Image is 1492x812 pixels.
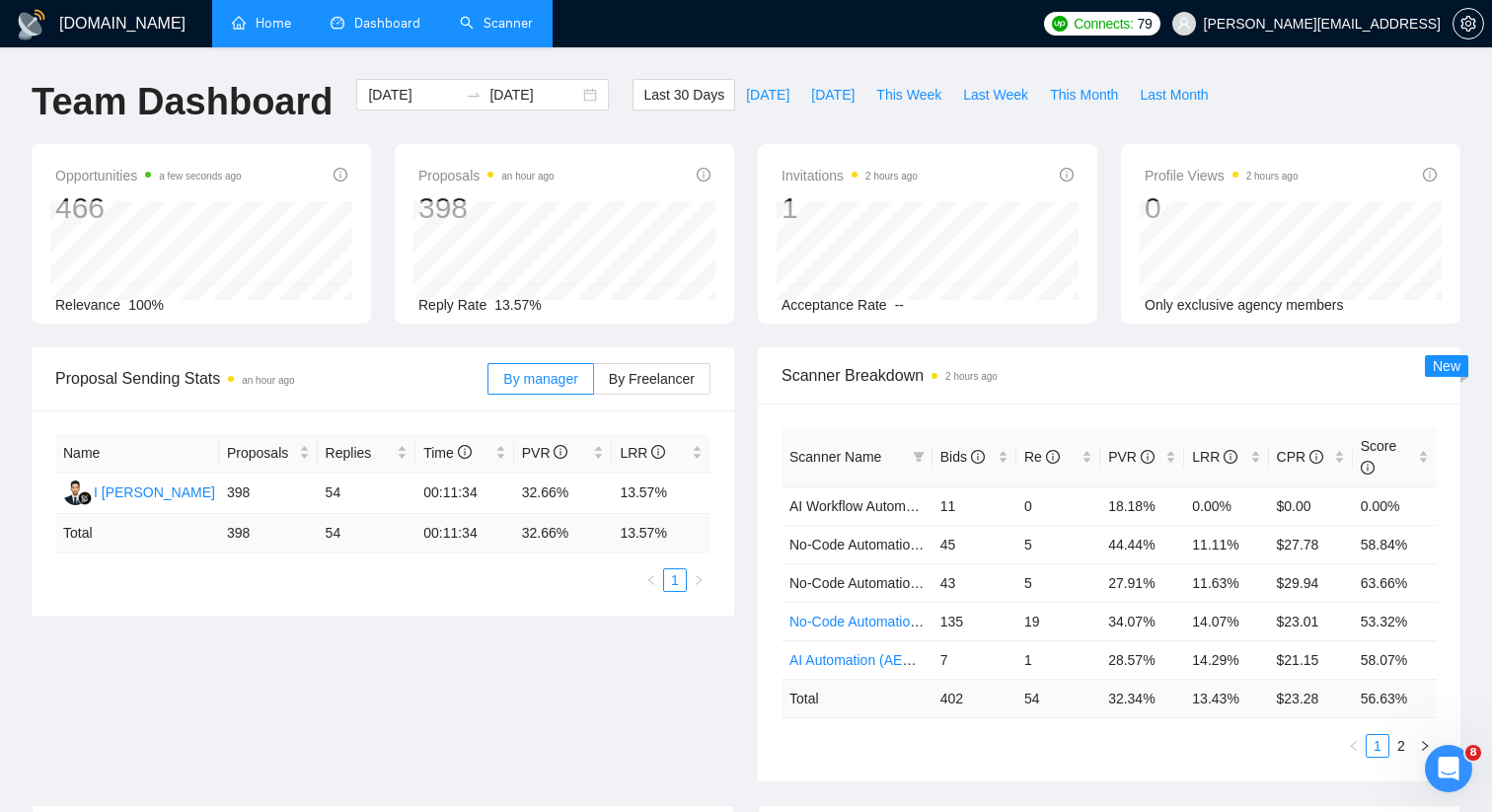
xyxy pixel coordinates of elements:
span: -- [895,297,904,313]
span: Bids [940,449,985,465]
div: 0 [1145,189,1299,227]
time: an hour ago [501,171,554,182]
span: 100% [128,297,164,313]
span: By Freelancer [609,371,695,387]
span: Re [1024,449,1060,465]
span: info-circle [1224,450,1237,464]
td: 13.57% [612,473,710,514]
span: AI Workflow Automation (Client Filters) [789,498,1025,514]
span: info-circle [554,445,567,459]
a: searchScanner [460,15,533,32]
span: Time [423,445,471,461]
td: $ 23.28 [1269,679,1353,717]
td: 54 [1016,679,1100,717]
div: 466 [55,189,242,227]
td: 58.84% [1353,525,1437,563]
td: 28.57% [1100,640,1184,679]
span: info-circle [1060,168,1074,182]
a: AI Automation (AEST) [789,652,925,668]
div: 1 [782,189,918,227]
span: PVR [1108,449,1155,465]
button: Last Month [1129,79,1219,111]
span: filter [913,451,925,463]
span: LRR [620,445,665,461]
span: Relevance [55,297,120,313]
td: 44.44% [1100,525,1184,563]
li: Previous Page [639,568,663,592]
span: to [466,87,482,103]
td: Total [55,514,219,553]
td: 32.66% [514,473,613,514]
span: This Week [876,84,941,106]
td: 19 [1016,602,1100,640]
img: IG [63,480,88,505]
span: Score [1361,438,1397,476]
td: 27.91% [1100,563,1184,602]
td: 5 [1016,563,1100,602]
a: 1 [1367,735,1388,757]
span: setting [1454,16,1483,32]
button: This Month [1039,79,1129,111]
span: Last 30 Days [643,84,724,106]
td: $27.78 [1269,525,1353,563]
a: 2 [1390,735,1412,757]
span: info-circle [971,450,985,464]
td: 402 [932,679,1016,717]
span: CPR [1277,449,1323,465]
td: $0.00 [1269,486,1353,525]
td: 18.18% [1100,486,1184,525]
span: Replies [326,442,394,464]
button: Last 30 Days [633,79,735,111]
td: 54 [318,473,416,514]
button: [DATE] [735,79,800,111]
li: Previous Page [1342,734,1366,758]
td: 0.00% [1353,486,1437,525]
button: left [639,568,663,592]
span: Dashboard [354,15,420,32]
span: info-circle [1423,168,1437,182]
div: 398 [418,189,555,227]
li: 2 [1389,734,1413,758]
li: Next Page [687,568,710,592]
time: a few seconds ago [159,171,241,182]
a: No-Code Automation (Budget Filters W4, Aug) [789,614,1072,629]
td: 14.29% [1184,640,1268,679]
span: PVR [522,445,568,461]
span: info-circle [651,445,665,459]
a: setting [1453,16,1484,32]
span: Opportunities [55,164,242,187]
button: right [687,568,710,592]
li: Next Page [1413,734,1437,758]
input: Start date [368,84,458,106]
td: 00:11:34 [415,473,514,514]
span: Scanner Name [789,449,881,465]
td: 63.66% [1353,563,1437,602]
span: info-circle [1046,450,1060,464]
iframe: Intercom live chat [1425,745,1472,792]
span: info-circle [697,168,710,182]
span: info-circle [334,168,347,182]
button: right [1413,734,1437,758]
span: This Month [1050,84,1118,106]
span: Only exclusive agency members [1145,297,1344,313]
td: 34.07% [1100,602,1184,640]
span: filter [909,442,929,472]
td: 00:11:34 [415,514,514,553]
span: [DATE] [811,84,855,106]
td: 7 [932,640,1016,679]
td: $21.15 [1269,640,1353,679]
span: No-Code Automation (Budget Filters) [789,575,1016,591]
td: 11.11% [1184,525,1268,563]
span: Proposal Sending Stats [55,366,487,391]
span: left [1348,740,1360,752]
span: Connects: [1074,13,1133,35]
td: 13.43 % [1184,679,1268,717]
h1: Team Dashboard [32,79,333,125]
td: 43 [932,563,1016,602]
td: 11 [932,486,1016,525]
img: logo [16,9,47,40]
td: 0 [1016,486,1100,525]
span: Scanner Breakdown [782,363,1437,388]
span: right [1419,740,1431,752]
button: This Week [865,79,952,111]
